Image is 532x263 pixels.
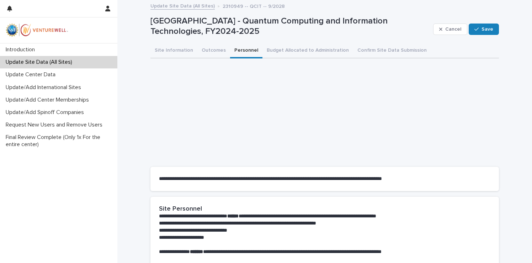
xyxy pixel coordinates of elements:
[197,43,230,58] button: Outcomes
[223,2,285,10] p: 2310949 -- QCIT -- 9/2028
[3,71,61,78] p: Update Center Data
[3,122,108,128] p: Request New Users and Remove Users
[3,59,78,66] p: Update Site Data (All Sites)
[150,1,215,10] a: Update Site Data (All Sites)
[3,134,117,148] p: Final Review Complete (Only 1x For the entire center)
[6,23,68,37] img: mWhVGmOKROS2pZaMU8FQ
[159,205,202,213] h2: Site Personnel
[445,27,461,32] span: Cancel
[469,24,499,35] button: Save
[262,43,353,58] button: Budget Allocated to Administration
[3,109,90,116] p: Update/Add Spinoff Companies
[230,43,262,58] button: Personnel
[3,46,41,53] p: Introduction
[3,84,87,91] p: Update/Add International Sites
[353,43,431,58] button: Confirm Site Data Submission
[433,24,467,35] button: Cancel
[3,97,95,103] p: Update/Add Center Memberships
[150,16,430,37] p: [GEOGRAPHIC_DATA] - Quantum Computing and Information Technologies, FY2024-2025
[482,27,493,32] span: Save
[150,43,197,58] button: Site Information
